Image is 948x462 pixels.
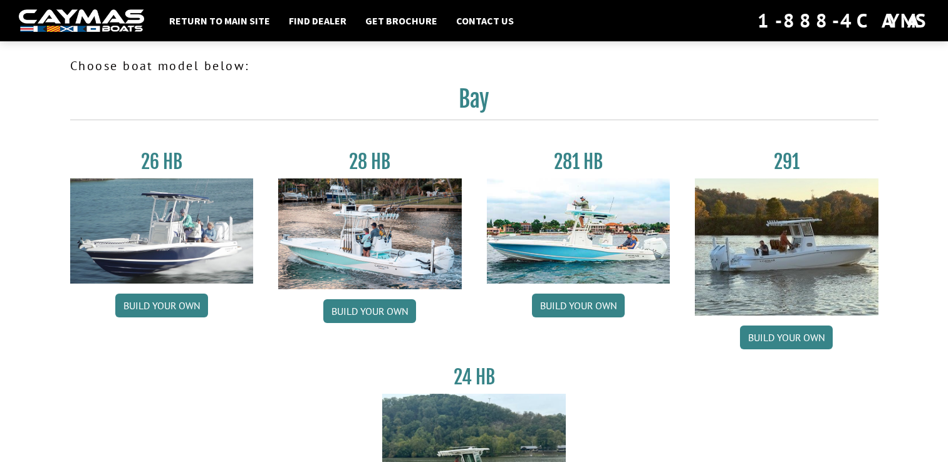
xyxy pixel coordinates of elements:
[19,9,144,33] img: white-logo-c9c8dbefe5ff5ceceb0f0178aa75bf4bb51f6bca0971e226c86eb53dfe498488.png
[532,294,625,317] a: Build your own
[70,150,254,173] h3: 26 HB
[70,178,254,284] img: 26_new_photo_resized.jpg
[487,178,670,284] img: 28-hb-twin.jpg
[359,13,444,29] a: Get Brochure
[70,56,878,75] p: Choose boat model below:
[278,178,462,289] img: 28_hb_thumbnail_for_caymas_connect.jpg
[278,150,462,173] h3: 28 HB
[487,150,670,173] h3: 281 HB
[695,178,878,316] img: 291_Thumbnail.jpg
[740,326,833,349] a: Build your own
[450,13,520,29] a: Contact Us
[163,13,276,29] a: Return to main site
[115,294,208,317] a: Build your own
[695,150,878,173] h3: 291
[758,7,929,34] div: 1-888-4CAYMAS
[283,13,353,29] a: Find Dealer
[382,366,566,389] h3: 24 HB
[323,299,416,323] a: Build your own
[70,85,878,120] h2: Bay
